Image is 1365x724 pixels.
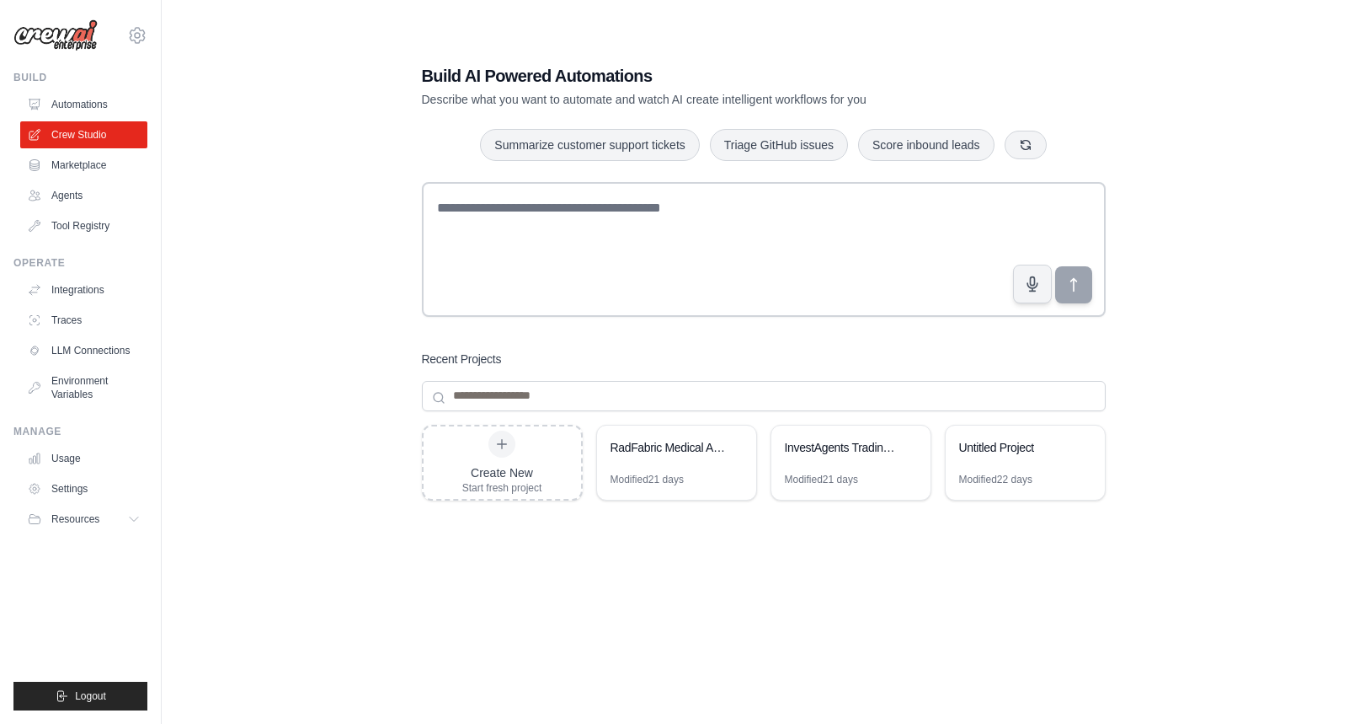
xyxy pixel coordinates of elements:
button: Click to speak your automation idea [1013,265,1052,303]
div: Operate [13,256,147,270]
div: Manage [13,425,147,438]
div: Modified 21 days [785,473,858,486]
h3: Recent Projects [422,351,502,367]
a: Automations [20,91,147,118]
a: Crew Studio [20,121,147,148]
button: Get new suggestions [1005,131,1047,159]
button: Triage GitHub issues [710,129,848,161]
span: Resources [51,512,99,526]
div: InvestAgents Trading Framework [785,439,900,456]
a: Traces [20,307,147,334]
div: RadFabric Medical AI Analysis [611,439,726,456]
button: Resources [20,506,147,533]
a: Settings [20,475,147,502]
a: Tool Registry [20,212,147,239]
a: Agents [20,182,147,209]
button: Logout [13,682,147,711]
button: Score inbound leads [858,129,994,161]
span: Logout [75,689,106,703]
div: Modified 22 days [959,473,1032,486]
div: Build [13,71,147,84]
div: Modified 21 days [611,473,684,486]
h1: Build AI Powered Automations [422,64,988,88]
a: Marketplace [20,152,147,179]
div: Start fresh project [462,481,542,495]
button: Summarize customer support tickets [480,129,699,161]
a: Environment Variables [20,367,147,408]
a: LLM Connections [20,337,147,364]
p: Describe what you want to automate and watch AI create intelligent workflows for you [422,91,988,108]
div: Untitled Project [959,439,1074,456]
div: Create New [462,464,542,481]
a: Integrations [20,276,147,303]
img: Logo [13,19,98,51]
a: Usage [20,445,147,472]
